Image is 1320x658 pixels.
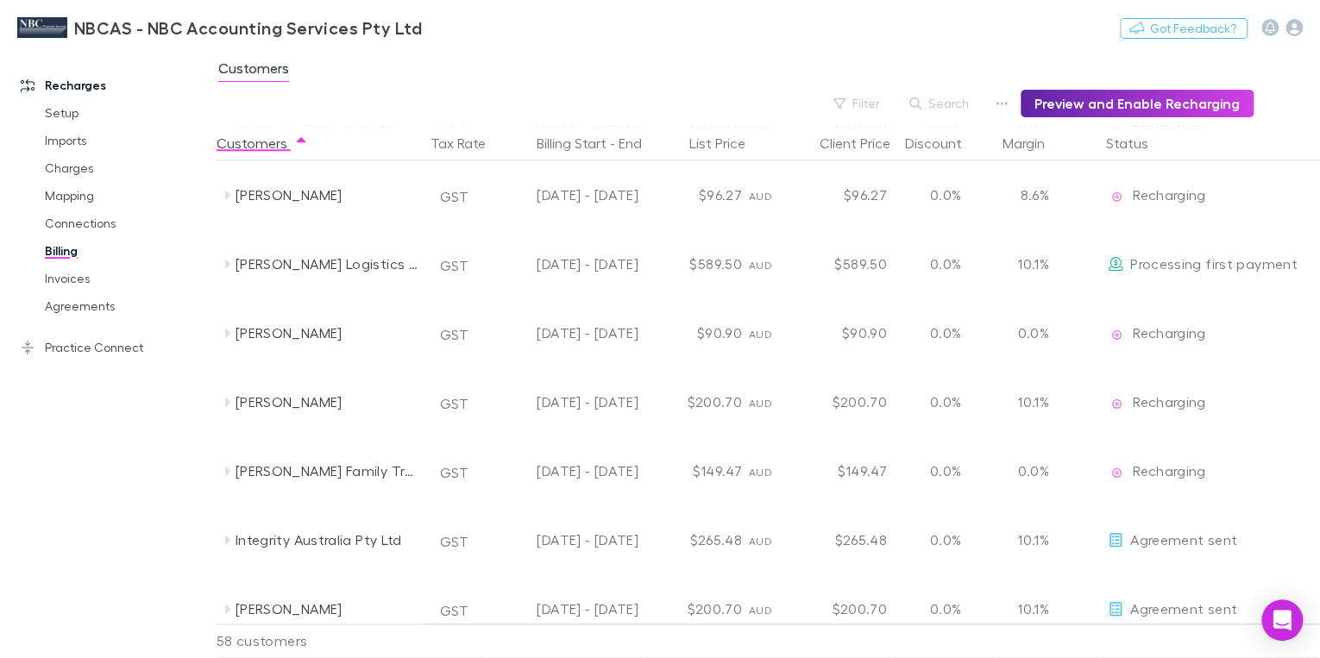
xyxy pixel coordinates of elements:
[749,190,772,203] span: AUD
[497,229,638,298] div: [DATE] - [DATE]
[790,574,894,643] div: $200.70
[497,505,638,574] div: [DATE] - [DATE]
[236,229,418,298] div: [PERSON_NAME] Logistics Pty Ltd
[28,182,223,210] a: Mapping
[236,367,418,436] div: [PERSON_NAME]
[1133,393,1206,410] span: Recharging
[1133,462,1206,479] span: Recharging
[894,574,997,643] div: 0.0%
[790,298,894,367] div: $90.90
[1004,530,1049,550] p: 10.1%
[820,126,911,160] button: Client Price
[28,265,223,292] a: Invoices
[218,60,289,82] span: Customers
[1004,185,1049,205] p: 8.6%
[432,321,476,348] button: GST
[3,334,223,361] a: Practice Connect
[901,93,979,114] button: Search
[645,298,749,367] div: $90.90
[894,436,997,505] div: 0.0%
[790,367,894,436] div: $200.70
[749,535,772,548] span: AUD
[432,390,476,417] button: GST
[28,154,223,182] a: Charges
[1130,255,1298,272] span: Processing first payment
[497,298,638,367] div: [DATE] - [DATE]
[236,160,418,229] div: [PERSON_NAME]
[645,229,749,298] div: $589.50
[432,252,476,279] button: GST
[1108,188,1125,205] img: Recharging
[689,126,766,160] button: List Price
[1004,254,1049,274] p: 10.1%
[497,160,638,229] div: [DATE] - [DATE]
[645,574,749,643] div: $200.70
[1133,324,1206,341] span: Recharging
[645,436,749,505] div: $149.47
[432,597,476,624] button: GST
[28,210,223,237] a: Connections
[894,160,997,229] div: 0.0%
[894,367,997,436] div: 0.0%
[894,505,997,574] div: 0.0%
[645,160,749,229] div: $96.27
[894,229,997,298] div: 0.0%
[497,574,638,643] div: [DATE] - [DATE]
[1021,90,1254,117] button: Preview and Enable Recharging
[537,126,663,160] button: Billing Start - End
[74,17,422,38] h3: NBCAS - NBC Accounting Services Pty Ltd
[28,99,223,127] a: Setup
[497,436,638,505] div: [DATE] - [DATE]
[790,436,894,505] div: $149.47
[497,367,638,436] div: [DATE] - [DATE]
[236,505,418,574] div: Integrity Australia Pty Ltd
[645,505,749,574] div: $265.48
[7,7,432,48] a: NBCAS - NBC Accounting Services Pty Ltd
[1004,598,1049,619] p: 10.1%
[749,259,772,272] span: AUD
[1004,461,1049,481] p: 0.0%
[236,298,418,367] div: [PERSON_NAME]
[28,292,223,320] a: Agreements
[645,367,749,436] div: $200.70
[905,126,983,160] button: Discount
[432,528,476,555] button: GST
[1261,599,1303,641] div: Open Intercom Messenger
[236,574,418,643] div: [PERSON_NAME]
[1004,392,1049,412] p: 10.1%
[1120,18,1248,39] button: Got Feedback?
[790,160,894,229] div: $96.27
[217,126,308,160] button: Customers
[749,604,772,617] span: AUD
[1003,126,1065,160] button: Margin
[1106,126,1169,160] button: Status
[432,183,476,210] button: GST
[790,505,894,574] div: $265.48
[236,436,418,505] div: [PERSON_NAME] Family Trust
[17,17,67,38] img: NBCAS - NBC Accounting Services Pty Ltd's Logo
[28,237,223,265] a: Billing
[1130,531,1237,548] span: Agreement sent
[749,397,772,410] span: AUD
[1108,464,1125,481] img: Recharging
[431,126,506,160] button: Tax Rate
[1108,395,1125,412] img: Recharging
[749,328,772,341] span: AUD
[1130,600,1237,617] span: Agreement sent
[217,624,424,658] div: 58 customers
[749,466,772,479] span: AUD
[28,127,223,154] a: Imports
[3,72,223,99] a: Recharges
[790,229,894,298] div: $589.50
[1004,323,1049,343] p: 0.0%
[894,298,997,367] div: 0.0%
[1108,326,1125,343] img: Recharging
[432,459,476,486] button: GST
[1133,186,1206,203] span: Recharging
[825,93,890,114] button: Filter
